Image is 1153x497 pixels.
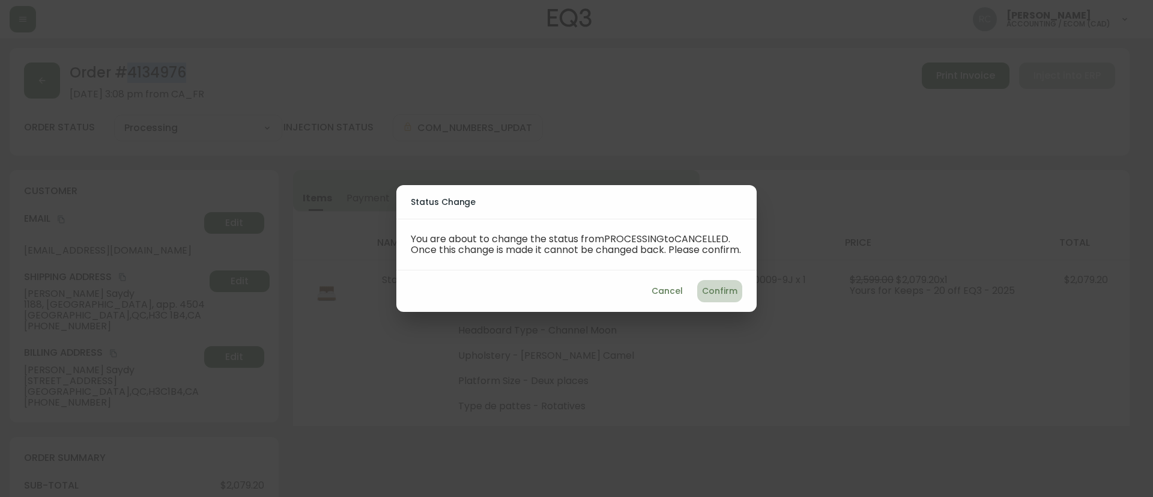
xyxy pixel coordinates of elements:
span: Cancel [652,284,683,299]
button: Cancel [647,280,688,302]
span: Confirm [702,284,737,299]
p: You are about to change the status from PROCESSING to CANCELLED . Once this change is made it can... [411,234,742,255]
h2: Status Change [411,195,742,209]
button: Confirm [697,280,742,302]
